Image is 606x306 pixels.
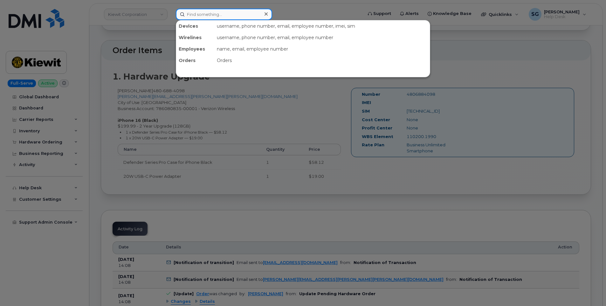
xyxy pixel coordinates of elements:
iframe: Messenger Launcher [578,278,601,301]
div: Wirelines [176,32,214,43]
input: Find something... [176,9,272,20]
div: Devices [176,20,214,32]
div: Employees [176,43,214,55]
div: name, email, employee number [214,43,430,55]
div: username, phone number, email, employee number, imei, sim [214,20,430,32]
div: username, phone number, email, employee number [214,32,430,43]
div: Orders [214,55,430,66]
div: Orders [176,55,214,66]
